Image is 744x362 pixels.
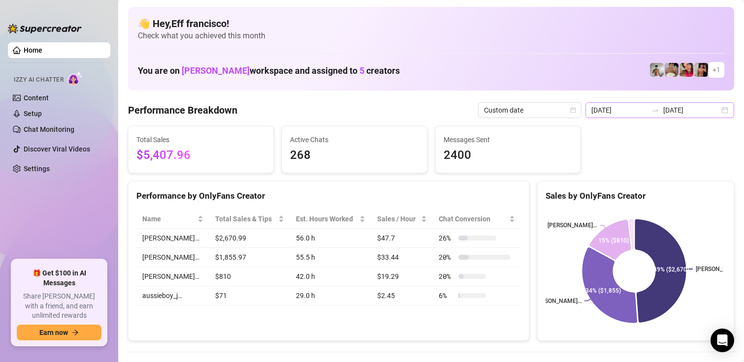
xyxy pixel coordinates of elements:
[215,213,276,224] span: Total Sales & Tips
[39,329,68,336] span: Earn now
[209,229,290,248] td: $2,670.99
[371,229,433,248] td: $47.7
[209,248,290,267] td: $1,855.97
[290,229,371,248] td: 56.0 h
[439,290,454,301] span: 6 %
[651,106,659,114] span: to
[439,252,454,263] span: 20 %
[290,286,371,305] td: 29.0 h
[136,267,209,286] td: [PERSON_NAME]…
[679,63,693,77] img: Vanessa
[17,269,101,288] span: 🎁 Get $100 in AI Messages
[24,94,49,102] a: Content
[24,46,42,54] a: Home
[67,71,83,86] img: AI Chatter
[14,75,64,85] span: Izzy AI Chatter
[24,145,90,153] a: Discover Viral Videos
[209,286,290,305] td: $71
[694,63,708,77] img: Zach
[439,233,454,243] span: 26 %
[8,24,82,33] img: logo-BBDzfeDw.svg
[136,210,209,229] th: Name
[209,210,290,229] th: Total Sales & Tips
[136,229,209,248] td: [PERSON_NAME]…
[532,298,582,304] text: [PERSON_NAME]…
[439,213,507,224] span: Chat Conversion
[371,248,433,267] td: $33.44
[444,134,573,145] span: Messages Sent
[359,65,364,76] span: 5
[290,146,419,165] span: 268
[136,134,265,145] span: Total Sales
[433,210,521,229] th: Chat Conversion
[138,65,400,76] h1: You are on workspace and assigned to creators
[371,210,433,229] th: Sales / Hour
[546,189,726,203] div: Sales by OnlyFans Creator
[136,286,209,305] td: aussieboy_j…
[17,292,101,321] span: Share [PERSON_NAME] with a friend, and earn unlimited rewards
[439,271,454,282] span: 20 %
[182,65,250,76] span: [PERSON_NAME]
[136,189,521,203] div: Performance by OnlyFans Creator
[444,146,573,165] span: 2400
[138,30,724,41] span: Check what you achieved this month
[712,64,720,75] span: + 1
[377,213,419,224] span: Sales / Hour
[17,325,101,340] button: Earn nowarrow-right
[570,107,576,113] span: calendar
[548,222,597,229] text: [PERSON_NAME]…
[72,329,79,336] span: arrow-right
[24,125,74,133] a: Chat Monitoring
[24,110,42,118] a: Setup
[128,103,237,117] h4: Performance Breakdown
[591,105,647,116] input: Start date
[138,17,724,30] h4: 👋 Hey, Eff francisco !
[665,63,679,77] img: Aussieboy_jfree
[209,267,290,286] td: $810
[371,286,433,305] td: $2.45
[136,248,209,267] td: [PERSON_NAME]…
[711,329,734,352] div: Open Intercom Messenger
[663,105,719,116] input: End date
[296,213,357,224] div: Est. Hours Worked
[290,134,419,145] span: Active Chats
[290,248,371,267] td: 55.5 h
[24,165,50,173] a: Settings
[651,106,659,114] span: swap-right
[484,103,576,118] span: Custom date
[650,63,664,77] img: aussieboy_j
[136,146,265,165] span: $5,407.96
[371,267,433,286] td: $19.29
[290,267,371,286] td: 42.0 h
[142,213,195,224] span: Name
